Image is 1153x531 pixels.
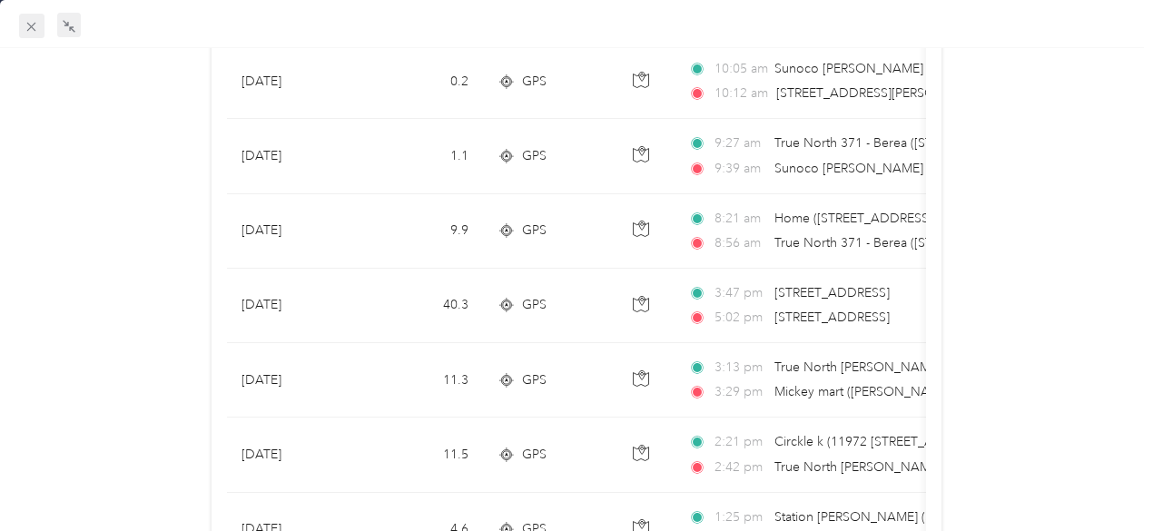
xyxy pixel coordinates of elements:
[714,432,766,452] span: 2:21 pm
[774,310,890,325] span: [STREET_ADDRESS]
[227,269,363,343] td: [DATE]
[522,221,547,241] span: GPS
[363,269,483,343] td: 40.3
[714,308,766,328] span: 5:02 pm
[522,146,547,166] span: GPS
[1051,429,1153,531] iframe: Everlance-gr Chat Button Frame
[714,507,766,527] span: 1:25 pm
[363,343,483,418] td: 11.3
[774,135,1033,151] span: True North 371 - Berea ([STREET_ADDRESS])
[714,84,768,103] span: 10:12 am
[522,370,547,390] span: GPS
[714,159,766,179] span: 9:39 am
[363,119,483,193] td: 1.1
[714,209,766,229] span: 8:21 am
[774,211,1037,226] span: Home ([STREET_ADDRESS][PERSON_NAME])
[227,343,363,418] td: [DATE]
[776,85,992,101] span: [STREET_ADDRESS][PERSON_NAME]
[522,445,547,465] span: GPS
[774,434,990,449] span: Circkle k (11972 [STREET_ADDRESS])
[714,358,766,378] span: 3:13 pm
[714,382,766,402] span: 3:29 pm
[714,133,766,153] span: 9:27 am
[714,283,766,303] span: 3:47 pm
[774,235,1033,251] span: True North 371 - Berea ([STREET_ADDRESS])
[363,194,483,269] td: 9.9
[714,233,766,253] span: 8:56 am
[227,119,363,193] td: [DATE]
[363,418,483,492] td: 11.5
[522,295,547,315] span: GPS
[714,457,766,477] span: 2:42 pm
[522,72,547,92] span: GPS
[227,418,363,492] td: [DATE]
[227,194,363,269] td: [DATE]
[774,285,890,300] span: [STREET_ADDRESS]
[363,44,483,119] td: 0.2
[714,59,766,79] span: 10:05 am
[227,44,363,119] td: [DATE]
